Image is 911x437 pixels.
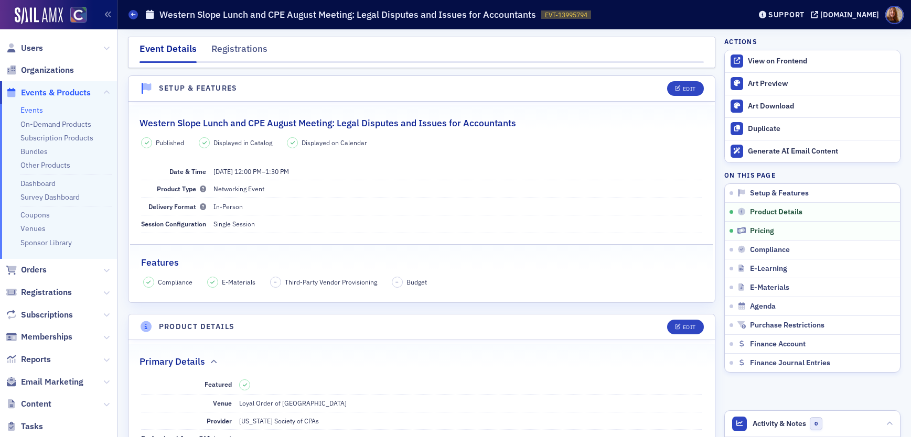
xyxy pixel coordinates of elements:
[63,7,87,25] a: View Homepage
[683,324,696,330] div: Edit
[302,138,367,147] span: Displayed on Calendar
[213,184,264,193] span: Networking Event
[205,380,232,388] span: Featured
[285,277,377,287] span: Third-Party Vendor Provisioning
[213,167,289,176] span: –
[6,42,43,54] a: Users
[750,264,787,274] span: E-Learning
[6,264,47,276] a: Orders
[748,102,895,111] div: Art Download
[725,117,900,140] button: Duplicate
[274,278,277,286] span: –
[768,10,805,19] div: Support
[265,167,289,176] time: 1:30 PM
[148,202,206,211] span: Delivery Format
[6,376,83,388] a: Email Marketing
[725,50,900,72] a: View on Frontend
[21,87,91,99] span: Events & Products
[21,421,43,432] span: Tasks
[6,398,51,410] a: Content
[20,160,70,170] a: Other Products
[750,226,774,236] span: Pricing
[725,73,900,95] a: Art Preview
[750,207,802,217] span: Product Details
[406,277,427,287] span: Budget
[21,42,43,54] span: Users
[21,64,74,76] span: Organizations
[545,10,587,19] span: EVT-13995794
[750,340,806,349] span: Finance Account
[158,277,192,287] span: Compliance
[750,283,789,292] span: E-Materials
[395,278,399,286] span: –
[20,133,93,143] a: Subscription Products
[156,138,184,147] span: Published
[159,321,235,332] h4: Product Details
[20,238,72,247] a: Sponsor Library
[750,189,809,198] span: Setup & Features
[6,309,73,321] a: Subscriptions
[21,264,47,276] span: Orders
[750,321,824,330] span: Purchase Restrictions
[239,417,319,425] span: [US_STATE] Society of CPAs
[141,220,206,228] span: Session Configuration
[213,138,272,147] span: Displayed in Catalog
[213,399,232,407] span: Venue
[6,87,91,99] a: Events & Products
[21,309,73,321] span: Subscriptions
[724,170,901,180] h4: On this page
[20,179,56,188] a: Dashboard
[213,167,233,176] span: [DATE]
[20,210,50,220] a: Coupons
[667,81,703,96] button: Edit
[234,167,262,176] time: 12:00 PM
[140,42,197,63] div: Event Details
[748,147,895,156] div: Generate AI Email Content
[748,124,895,134] div: Duplicate
[750,245,790,255] span: Compliance
[169,167,206,176] span: Date & Time
[159,8,536,21] h1: Western Slope Lunch and CPE August Meeting: Legal Disputes and Issues for Accountants
[724,37,757,46] h4: Actions
[159,83,238,94] h4: Setup & Features
[6,331,72,343] a: Memberships
[211,42,267,61] div: Registrations
[21,287,72,298] span: Registrations
[140,355,205,368] h2: Primary Details
[811,11,883,18] button: [DOMAIN_NAME]
[667,320,703,334] button: Edit
[885,6,904,24] span: Profile
[748,57,895,66] div: View on Frontend
[213,202,243,211] span: In-Person
[20,119,91,129] a: On-Demand Products
[750,358,830,368] span: Finance Journal Entries
[6,354,51,365] a: Reports
[141,256,179,269] h2: Features
[213,220,255,228] span: Single Session
[753,418,806,429] span: Activity & Notes
[6,421,43,432] a: Tasks
[239,399,347,407] span: Loyal Order of [GEOGRAPHIC_DATA]
[21,354,51,365] span: Reports
[725,140,900,162] button: Generate AI Email Content
[810,417,823,430] span: 0
[6,64,74,76] a: Organizations
[20,224,46,233] a: Venues
[20,105,43,115] a: Events
[683,86,696,92] div: Edit
[750,302,776,311] span: Agenda
[140,116,516,130] h2: Western Slope Lunch and CPE August Meeting: Legal Disputes and Issues for Accountants
[15,7,63,24] img: SailAMX
[820,10,879,19] div: [DOMAIN_NAME]
[21,376,83,388] span: Email Marketing
[725,95,900,117] a: Art Download
[20,147,48,156] a: Bundles
[748,79,895,89] div: Art Preview
[20,192,80,202] a: Survey Dashboard
[70,7,87,23] img: SailAMX
[222,277,255,287] span: E-Materials
[6,287,72,298] a: Registrations
[157,184,206,193] span: Product Type
[21,331,72,343] span: Memberships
